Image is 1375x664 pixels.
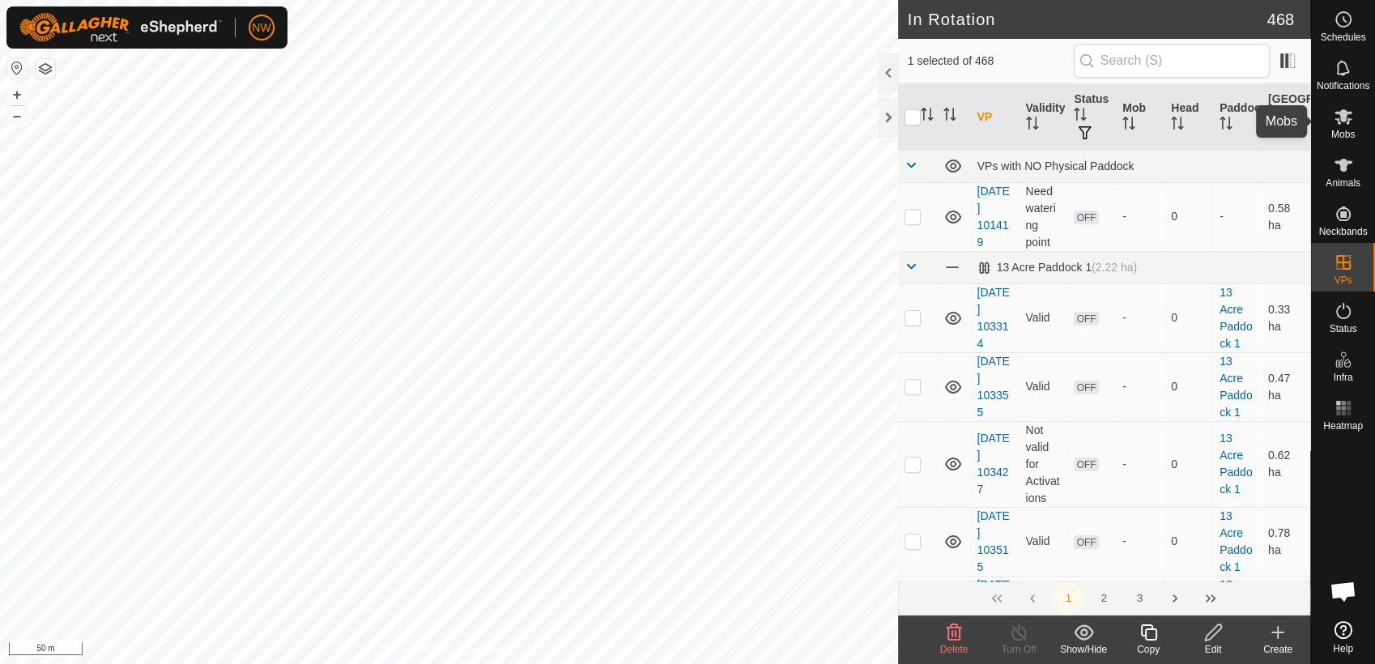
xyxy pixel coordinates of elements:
div: - [1122,456,1158,473]
span: VPs [1334,275,1352,285]
td: - [1213,182,1262,251]
span: Animals [1326,178,1360,188]
td: 0 [1164,507,1213,576]
span: OFF [1074,535,1098,549]
span: OFF [1074,458,1098,471]
a: [DATE] 170542 [977,578,1010,642]
div: 13 Acre Paddock 1 [977,261,1138,275]
a: [DATE] 103427 [977,432,1010,496]
td: 0 [1164,352,1213,421]
span: Schedules [1320,32,1365,42]
span: 468 [1267,7,1294,32]
span: (2.22 ha) [1092,261,1137,274]
a: [DATE] 103355 [977,355,1010,419]
span: Neckbands [1318,227,1367,236]
span: OFF [1074,312,1098,326]
button: 3 [1123,582,1156,615]
td: Valid [1020,507,1068,576]
td: 0 [1164,182,1213,251]
a: [DATE] 101419 [977,185,1010,249]
img: Gallagher Logo [19,13,222,42]
div: Show/Hide [1051,642,1116,657]
button: Reset Map [7,58,27,78]
th: Paddock [1213,84,1262,151]
p-sorticon: Activate to sort [1026,119,1039,132]
td: 0.78 ha [1262,507,1310,576]
p-sorticon: Activate to sort [1074,110,1087,123]
a: 13 Acre Paddock 1 [1220,432,1252,496]
a: 13 Acre Paddock 1 [1220,355,1252,419]
td: 0.47 ha [1262,352,1310,421]
h2: In Rotation [908,10,1267,29]
td: 1 ha [1262,576,1310,645]
button: 1 [1052,582,1084,615]
button: Last Page [1194,582,1227,615]
div: Open chat [1319,567,1368,615]
a: Help [1311,615,1375,660]
th: Validity [1020,84,1068,151]
td: Valid [1020,283,1068,352]
p-sorticon: Activate to sort [1220,119,1232,132]
span: OFF [1074,211,1098,224]
div: - [1122,208,1158,225]
td: Need watering point [1020,182,1068,251]
span: 1 selected of 468 [908,53,1074,70]
a: 13 Acre Paddock 1 [1220,509,1252,573]
span: NW [252,19,270,36]
td: 0 [1164,576,1213,645]
a: Contact Us [465,643,513,658]
p-sorticon: Activate to sort [921,110,934,123]
div: Create [1245,642,1310,657]
p-sorticon: Activate to sort [1122,119,1135,132]
th: Mob [1116,84,1164,151]
div: Copy [1116,642,1181,657]
p-sorticon: Activate to sort [1268,127,1281,140]
button: 2 [1088,582,1120,615]
button: – [7,106,27,126]
div: VPs with NO Physical Paddock [977,160,1304,172]
button: + [7,85,27,104]
a: [DATE] 103314 [977,286,1010,350]
div: - [1122,533,1158,550]
span: Notifications [1317,81,1369,91]
a: [DATE] 103515 [977,509,1010,573]
a: 13 Acre Paddock 1 [1220,286,1252,350]
td: 0.33 ha [1262,283,1310,352]
span: Infra [1333,372,1352,382]
td: Valid [1020,576,1068,645]
a: Privacy Policy [385,643,445,658]
th: Head [1164,84,1213,151]
span: Help [1333,644,1353,653]
div: Edit [1181,642,1245,657]
td: 0 [1164,421,1213,507]
span: Heatmap [1323,421,1363,431]
th: Status [1067,84,1116,151]
span: Mobs [1331,130,1355,139]
div: - [1122,378,1158,395]
td: Valid [1020,352,1068,421]
th: [GEOGRAPHIC_DATA] Area [1262,84,1310,151]
span: OFF [1074,381,1098,394]
button: Next Page [1159,582,1191,615]
td: Not valid for Activations [1020,421,1068,507]
div: Turn Off [986,642,1051,657]
p-sorticon: Activate to sort [1171,119,1184,132]
td: 0.58 ha [1262,182,1310,251]
button: Map Layers [36,59,55,79]
th: VP [971,84,1020,151]
p-sorticon: Activate to sort [943,110,956,123]
span: Delete [940,644,968,655]
div: - [1122,309,1158,326]
td: 0 [1164,283,1213,352]
input: Search (S) [1074,44,1270,78]
td: 0.62 ha [1262,421,1310,507]
span: Status [1329,324,1356,334]
a: 13 Acre Paddock 1 [1220,578,1252,642]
